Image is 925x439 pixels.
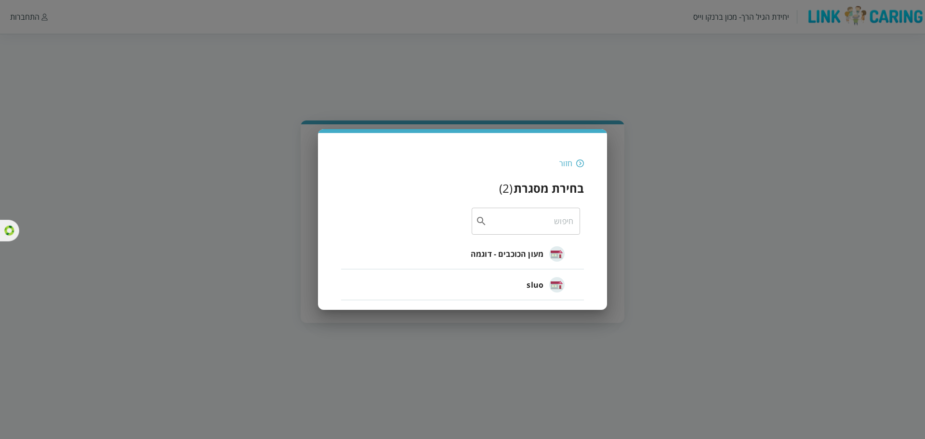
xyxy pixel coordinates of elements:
[559,158,572,169] div: חזור
[487,208,573,235] input: חיפוש
[514,180,584,196] h3: בחירת מסגרת
[576,159,584,168] img: חזור
[499,180,513,196] div: ( 2 )
[549,277,565,293] img: sluo
[471,248,543,260] span: מעון הכוכבים - דוגמה
[549,246,565,262] img: מעון הכוכבים - דוגמה
[527,279,543,291] span: sluo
